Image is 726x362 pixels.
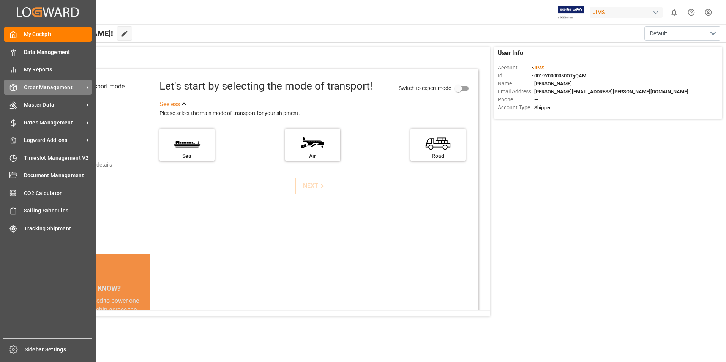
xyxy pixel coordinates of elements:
span: Sidebar Settings [25,346,93,354]
span: Timeslot Management V2 [24,154,92,162]
span: Name [498,80,532,88]
button: show 0 new notifications [666,4,683,21]
span: Default [650,30,667,38]
span: My Reports [24,66,92,74]
button: next slide / item [140,296,150,360]
div: Add shipping details [65,161,112,169]
a: Sailing Schedules [4,203,92,218]
div: NEXT [303,181,326,190]
div: Let's start by selecting the mode of transport! [159,78,372,94]
a: Document Management [4,168,92,183]
span: Tracking Shipment [24,225,92,233]
span: : Shipper [532,105,551,110]
span: Master Data [24,101,84,109]
div: JIMS [590,7,663,18]
div: See less [159,100,180,109]
span: Id [498,72,532,80]
span: Rates Management [24,119,84,127]
span: CO2 Calculator [24,189,92,197]
div: Sea [163,152,211,160]
span: Order Management [24,83,84,91]
button: open menu [644,26,720,41]
span: JIMS [533,65,544,71]
img: Exertis%20JAM%20-%20Email%20Logo.jpg_1722504956.jpg [558,6,584,19]
a: Data Management [4,44,92,59]
span: Sailing Schedules [24,207,92,215]
span: Account Type [498,104,532,112]
span: : [PERSON_NAME] [532,81,572,87]
div: Please select the main mode of transport for your shipment. [159,109,473,118]
span: Email Address [498,88,532,96]
span: Hello [PERSON_NAME]! [32,26,113,41]
span: Phone [498,96,532,104]
button: Help Center [683,4,700,21]
a: CO2 Calculator [4,186,92,200]
span: : [PERSON_NAME][EMAIL_ADDRESS][PERSON_NAME][DOMAIN_NAME] [532,89,688,94]
span: Logward Add-ons [24,136,84,144]
a: My Reports [4,62,92,77]
button: JIMS [590,5,666,19]
div: Air [289,152,336,160]
a: My Cockpit [4,27,92,42]
div: Road [414,152,462,160]
span: : — [532,97,538,102]
span: User Info [498,49,523,58]
span: Data Management [24,48,92,56]
span: My Cockpit [24,30,92,38]
span: Switch to expert mode [399,85,451,91]
a: Timeslot Management V2 [4,150,92,165]
button: NEXT [295,178,333,194]
span: Account [498,64,532,72]
span: Document Management [24,172,92,179]
a: Tracking Shipment [4,221,92,236]
span: : [532,65,544,71]
span: : 0019Y0000050OTgQAM [532,73,586,79]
